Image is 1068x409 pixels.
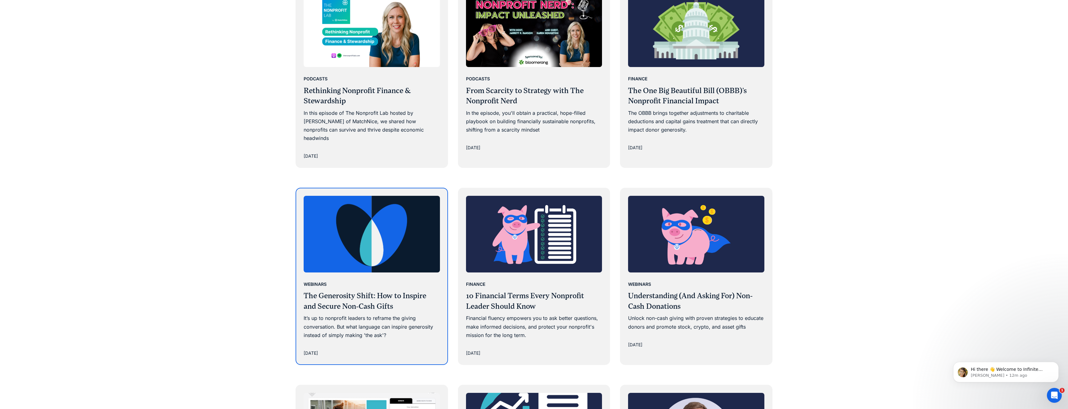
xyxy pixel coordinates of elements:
[466,86,602,106] h3: From Scarcity to Strategy with The Nonprofit Nerd
[466,291,602,312] h3: 10 Financial Terms Every Nonprofit Leader Should Know
[628,291,764,312] h3: Understanding (And Asking For) Non-Cash Donations
[304,86,440,106] h3: Rethinking Nonprofit Finance & Stewardship
[304,109,440,143] div: In this episode of The Nonprofit Lab hosted by [PERSON_NAME] of MatchNice, we shared how nonprofi...
[628,144,642,151] div: [DATE]
[1047,388,1062,403] iframe: Intercom live chat
[1060,388,1065,393] span: 1
[628,281,651,288] div: Webinars
[304,291,440,312] h3: The Generosity Shift: How to Inspire and Secure Non-Cash Gifts
[628,109,764,134] div: The OBBB brings together adjustments to charitable deductions and capital gains treatment that ca...
[628,75,647,83] div: Finance
[304,152,318,160] div: [DATE]
[628,86,764,106] h3: The One Big Beautiful Bill (OBBB)’s Nonprofit Financial Impact
[466,109,602,134] div: In the episode, you'll obtain a practical, hope-filled playbook on building financially sustainab...
[304,75,328,83] div: Podcasts
[304,281,327,288] div: Webinars
[466,314,602,339] div: Financial fluency empowers you to ask better questions, make informed decisions, and protect your...
[944,349,1068,392] iframe: Intercom notifications message
[466,349,480,357] div: [DATE]
[628,341,642,348] div: [DATE]
[466,75,490,83] div: Podcasts
[296,188,447,364] a: WebinarsThe Generosity Shift: How to Inspire and Secure Non-Cash GiftsIt’s up to nonprofit leader...
[459,188,610,364] a: Finance10 Financial Terms Every Nonprofit Leader Should KnowFinancial fluency empowers you to ask...
[304,349,318,357] div: [DATE]
[466,144,480,151] div: [DATE]
[466,281,485,288] div: Finance
[304,314,440,339] div: It’s up to nonprofit leaders to reframe the giving conversation. But what language can inspire ge...
[621,188,772,356] a: WebinarsUnderstanding (And Asking For) Non-Cash DonationsUnlock non-cash giving with proven strat...
[628,314,764,331] div: Unlock non-cash giving with proven strategies to educate donors and promote stock, crypto, and as...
